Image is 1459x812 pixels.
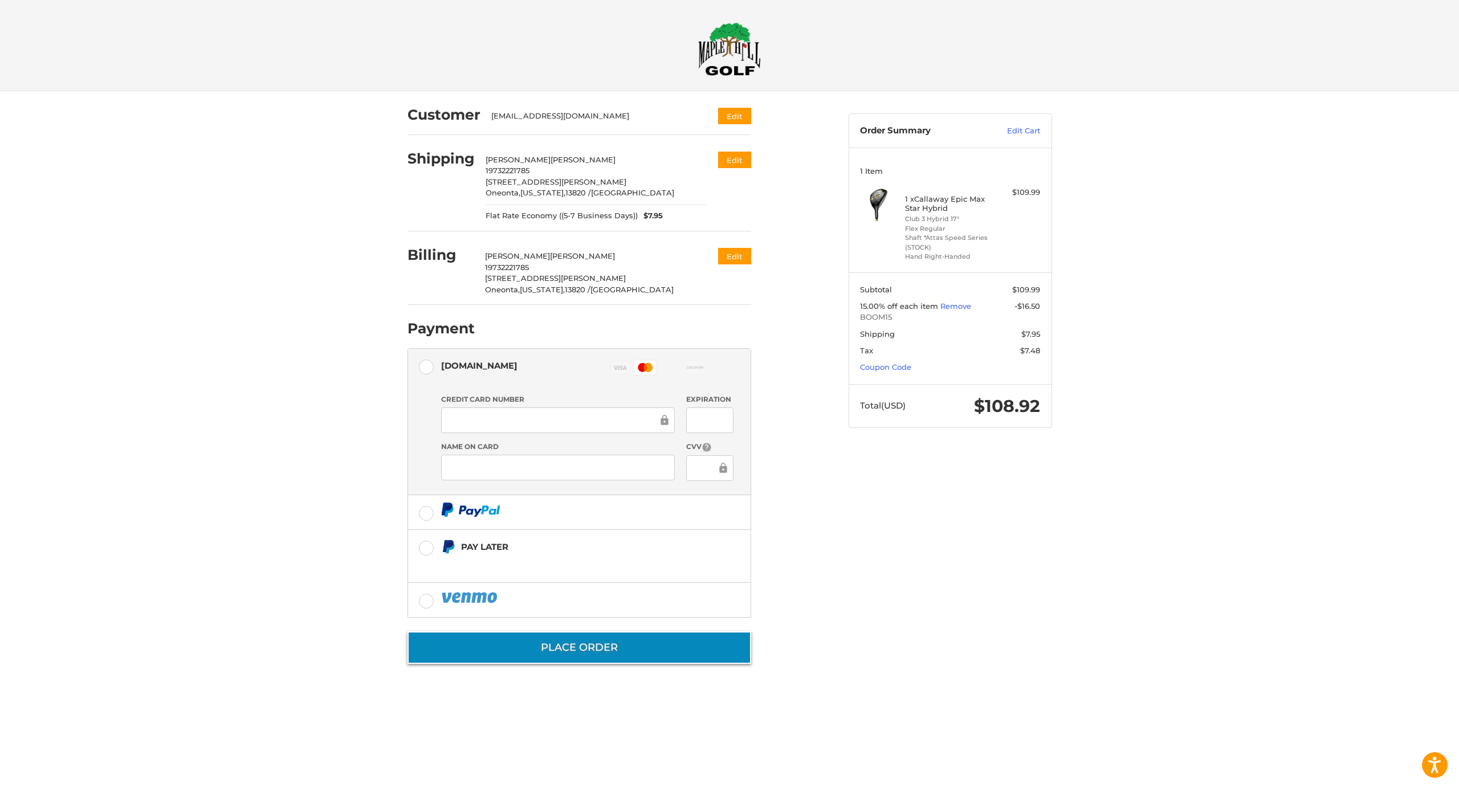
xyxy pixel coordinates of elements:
a: Edit Cart [983,125,1040,137]
div: [DOMAIN_NAME] [441,356,517,375]
h2: Billing [407,246,474,264]
iframe: PayPal Message 1 [441,558,679,569]
span: 19732221785 [485,263,529,272]
span: 13820 / [565,285,590,294]
span: [US_STATE], [520,285,565,294]
span: $7.95 [638,210,663,222]
h2: Customer [407,106,480,124]
h4: 1 x Callaway Epic Max Star Hybrid [905,194,992,213]
li: Flex Regular [905,224,992,234]
h3: 1 Item [860,166,1040,176]
span: [PERSON_NAME] [550,251,615,260]
label: Credit Card Number [441,394,675,405]
span: Subtotal [860,285,892,294]
li: Club 3 Hybrid 17° [905,214,992,224]
img: Pay Later icon [441,540,455,554]
img: PayPal icon [441,503,500,517]
div: $109.99 [995,187,1040,198]
span: [GEOGRAPHIC_DATA] [591,188,674,197]
img: PayPal icon [441,590,499,605]
span: [PERSON_NAME] [485,251,550,260]
iframe: Google Customer Reviews [1365,781,1459,812]
a: Coupon Code [860,362,911,372]
div: [EMAIL_ADDRESS][DOMAIN_NAME] [491,111,696,122]
label: Expiration [686,394,733,405]
span: [PERSON_NAME] [551,155,616,164]
a: Remove [940,301,971,311]
span: $109.99 [1012,285,1040,294]
span: Tax [860,346,873,355]
span: BOOM15 [860,312,1040,323]
label: CVV [686,442,733,452]
span: [PERSON_NAME] [486,155,551,164]
label: Name on Card [441,442,675,452]
li: Shaft *Attas Speed Series (STOCK) [905,233,992,252]
span: Total (USD) [860,400,906,411]
span: 19732221785 [486,166,529,175]
span: 15.00% off each item [860,301,940,311]
button: Place Order [407,631,751,664]
button: Edit [718,108,751,124]
span: -$16.50 [1014,301,1040,311]
span: Oneonta, [486,188,520,197]
span: [US_STATE], [520,188,565,197]
h2: Shipping [407,150,475,168]
button: Edit [718,152,751,168]
span: $108.92 [974,395,1040,417]
span: [STREET_ADDRESS][PERSON_NAME] [485,274,626,283]
span: $7.48 [1020,346,1040,355]
span: [STREET_ADDRESS][PERSON_NAME] [486,177,626,186]
span: Shipping [860,329,895,338]
img: Maple Hill Golf [698,22,761,76]
h3: Order Summary [860,125,983,137]
span: 13820 / [565,188,591,197]
span: Flat Rate Economy ((5-7 Business Days)) [486,210,638,222]
h2: Payment [407,320,475,337]
span: Oneonta, [485,285,520,294]
div: Pay Later [461,537,679,556]
button: Edit [718,248,751,264]
li: Hand Right-Handed [905,252,992,262]
span: [GEOGRAPHIC_DATA] [590,285,674,294]
span: $7.95 [1021,329,1040,338]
